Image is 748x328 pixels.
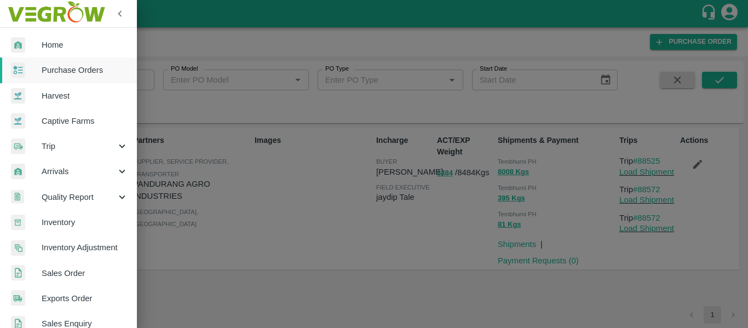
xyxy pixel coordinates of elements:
span: Harvest [42,90,128,102]
span: Exports Order [42,292,128,304]
img: reciept [11,62,25,78]
img: shipments [11,290,25,306]
img: qualityReport [11,190,24,204]
img: harvest [11,113,25,129]
img: sales [11,265,25,281]
span: Quality Report [42,191,116,203]
span: Inventory Adjustment [42,241,128,254]
img: delivery [11,139,25,154]
img: inventory [11,240,25,256]
span: Home [42,39,128,51]
img: harvest [11,88,25,104]
span: Inventory [42,216,128,228]
img: whArrival [11,164,25,180]
img: whArrival [11,37,25,53]
span: Sales Order [42,267,128,279]
img: whInventory [11,215,25,231]
span: Arrivals [42,165,116,177]
span: Captive Farms [42,115,128,127]
span: Trip [42,140,116,152]
span: Purchase Orders [42,64,128,76]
